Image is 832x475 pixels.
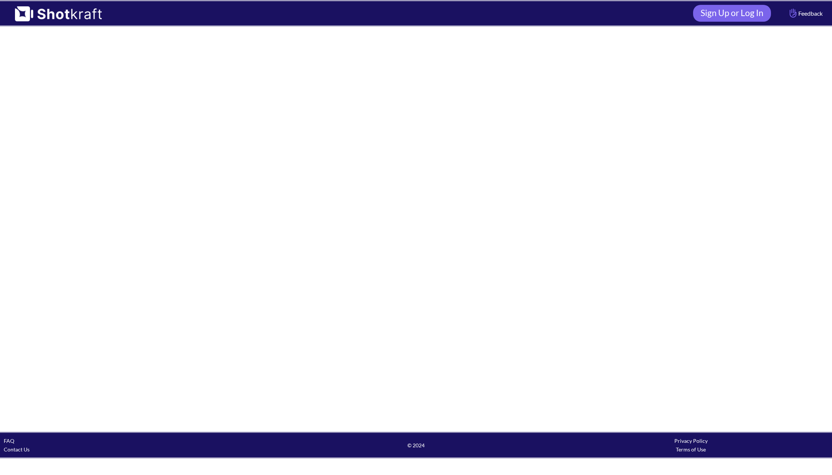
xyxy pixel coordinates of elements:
[4,446,30,453] a: Contact Us
[553,436,828,445] div: Privacy Policy
[279,441,553,450] span: © 2024
[788,7,798,19] img: Hand Icon
[693,5,771,22] a: Sign Up or Log In
[788,9,823,18] span: Feedback
[4,438,14,444] a: FAQ
[553,445,828,454] div: Terms of Use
